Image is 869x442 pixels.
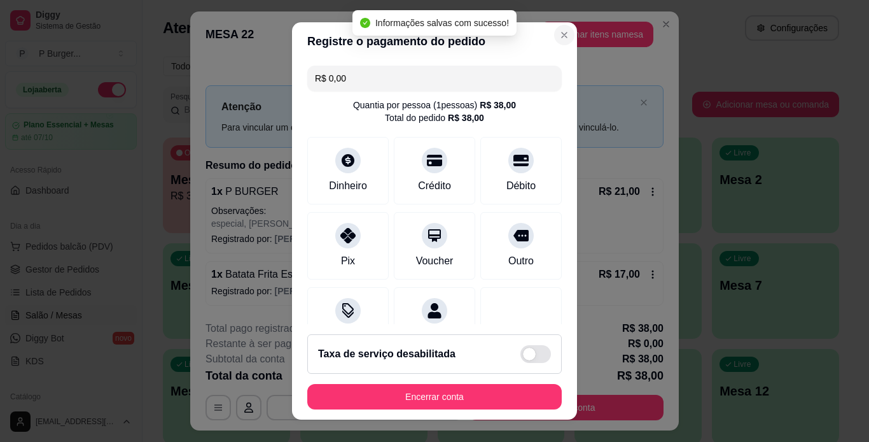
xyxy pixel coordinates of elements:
h2: Taxa de serviço desabilitada [318,346,455,362]
div: Quantia por pessoa ( 1 pessoas) [353,99,516,111]
div: Débito [506,178,536,194]
button: Encerrar conta [307,384,562,410]
div: Outro [508,253,534,269]
header: Registre o pagamento do pedido [292,22,577,61]
input: Ex.: hambúrguer de cordeiro [315,66,554,91]
div: Pix [341,253,355,269]
span: Informações salvas com sucesso! [375,18,509,28]
div: Dinheiro [329,178,367,194]
div: Total do pedido [385,111,484,124]
div: R$ 38,00 [480,99,516,111]
button: Close [554,25,574,45]
div: Voucher [416,253,454,269]
span: check-circle [360,18,370,28]
div: R$ 38,00 [448,111,484,124]
div: Crédito [418,178,451,194]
